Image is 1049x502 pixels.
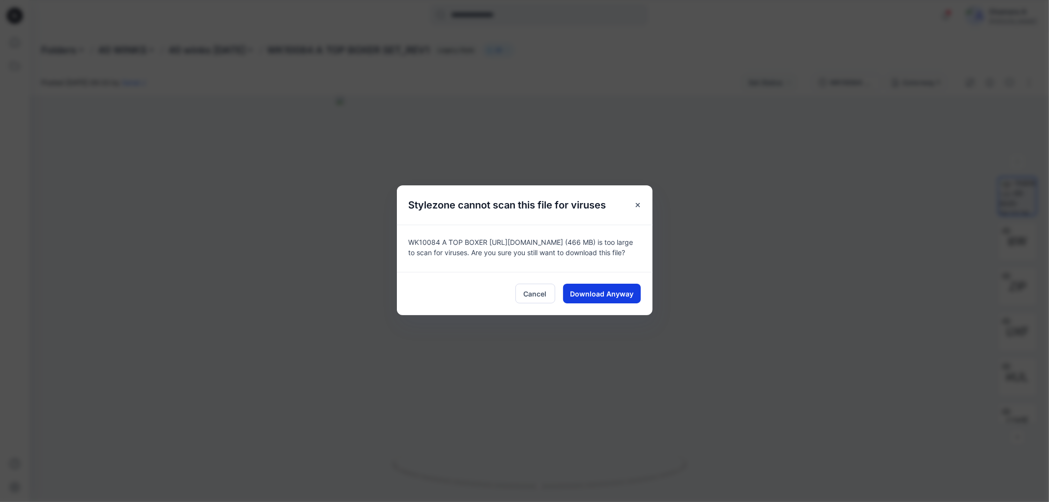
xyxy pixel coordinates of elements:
span: Cancel [524,289,547,299]
span: Download Anyway [570,289,633,299]
div: WK10084 A TOP BOXER [URL][DOMAIN_NAME] (466 MB) is too large to scan for viruses. Are you sure yo... [397,225,653,272]
button: Cancel [515,284,555,303]
button: Download Anyway [563,284,641,303]
button: Close [629,196,647,214]
h5: Stylezone cannot scan this file for viruses [397,185,618,225]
